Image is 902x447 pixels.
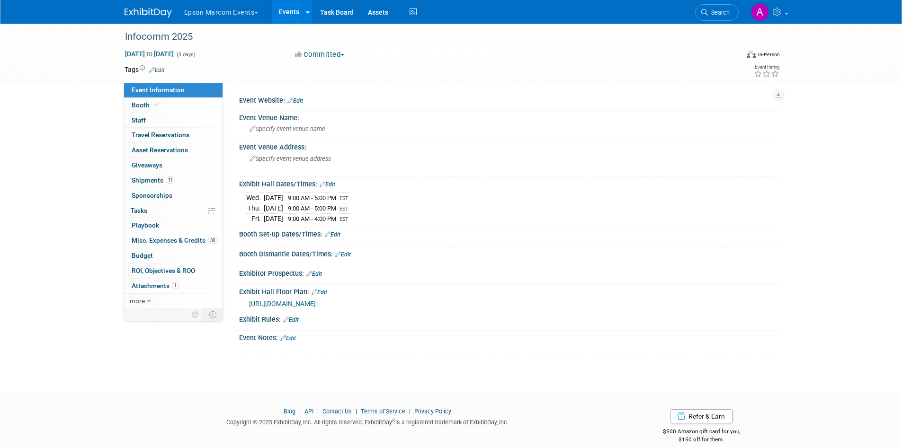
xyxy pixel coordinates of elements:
[124,294,223,308] a: more
[145,50,154,58] span: to
[339,195,348,202] span: EST
[132,116,146,124] span: Staff
[132,161,162,169] span: Giveaways
[751,3,769,21] img: Annie Tennet
[246,213,264,223] td: Fri.
[625,436,778,444] div: $150 off for them.
[239,312,778,324] div: Exhibit Rules:
[176,52,196,58] span: (3 days)
[239,247,778,259] div: Booth Dismantle Dates/Times:
[124,218,223,233] a: Playbook
[283,316,299,323] a: Edit
[125,50,174,58] span: [DATE] [DATE]
[754,65,779,70] div: Event Rating
[264,193,283,203] td: [DATE]
[132,267,195,274] span: ROI, Objectives & ROO
[239,93,778,105] div: Event Website:
[249,300,316,307] a: [URL][DOMAIN_NAME]
[683,49,780,63] div: Event Format
[392,418,395,423] sup: ®
[208,237,217,244] span: 30
[320,181,335,188] a: Edit
[203,308,223,321] td: Toggle Event Tabs
[124,128,223,142] a: Travel Reservations
[239,111,778,123] div: Event Venue Name:
[292,50,348,60] button: Committed
[361,408,405,415] a: Terms of Service
[132,221,159,229] span: Playbook
[264,213,283,223] td: [DATE]
[132,86,185,94] span: Event Information
[322,408,352,415] a: Contact Us
[124,158,223,173] a: Giveaways
[239,331,778,343] div: Event Notes:
[124,173,223,188] a: Shipments11
[131,207,147,214] span: Tasks
[304,408,313,415] a: API
[708,9,730,16] span: Search
[124,188,223,203] a: Sponsorships
[312,289,327,296] a: Edit
[132,252,153,259] span: Budget
[172,282,179,289] span: 1
[335,251,351,258] a: Edit
[124,143,223,158] a: Asset Reservations
[239,227,778,239] div: Booth Set-up Dates/Times:
[353,408,359,415] span: |
[339,206,348,212] span: EST
[124,248,223,263] a: Budget
[625,421,778,443] div: $500 Amazon gift card for you,
[670,409,732,423] a: Refer & Earn
[124,263,223,278] a: ROI, Objectives & ROO
[246,193,264,203] td: Wed.
[288,194,336,202] span: 9:00 AM - 5:00 PM
[325,231,340,238] a: Edit
[125,8,172,18] img: ExhibitDay
[287,97,303,104] a: Edit
[130,297,145,305] span: more
[239,177,778,189] div: Exhibit Hall Dates/Times:
[239,266,778,279] div: Exhibitor Prospectus:
[149,67,165,73] a: Edit
[124,279,223,293] a: Attachments1
[239,140,778,152] div: Event Venue Address:
[264,203,283,214] td: [DATE]
[124,113,223,128] a: Staff
[124,233,223,248] a: Misc. Expenses & Credits30
[280,335,296,342] a: Edit
[284,408,295,415] a: Blog
[246,203,264,214] td: Thu.
[315,408,321,415] span: |
[132,131,189,139] span: Travel Reservations
[132,146,188,154] span: Asset Reservations
[288,215,336,222] span: 9:00 AM - 4:00 PM
[407,408,413,415] span: |
[288,205,336,212] span: 9:00 AM - 5:00 PM
[124,83,223,97] a: Event Information
[758,51,780,58] div: In-Person
[747,51,756,58] img: Format-Inperson.png
[125,65,165,74] td: Tags
[124,98,223,113] a: Booth
[132,282,179,289] span: Attachments
[695,4,739,21] a: Search
[124,203,223,218] a: Tasks
[132,101,161,109] span: Booth
[132,237,217,244] span: Misc. Expenses & Credits
[339,216,348,222] span: EST
[306,271,322,277] a: Edit
[187,308,204,321] td: Personalize Event Tab Strip
[154,102,159,107] i: Booth reservation complete
[414,408,451,415] a: Privacy Policy
[250,155,331,162] span: Specify event venue address
[122,28,724,45] div: Infocomm 2025
[125,416,611,427] div: Copyright © 2025 ExhibitDay, Inc. All rights reserved. ExhibitDay is a registered trademark of Ex...
[132,192,172,199] span: Sponsorships
[132,176,175,184] span: Shipments
[250,125,325,132] span: Specify event venue name
[166,176,175,184] span: 11
[297,408,303,415] span: |
[239,285,778,297] div: Exhibit Hall Floor Plan:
